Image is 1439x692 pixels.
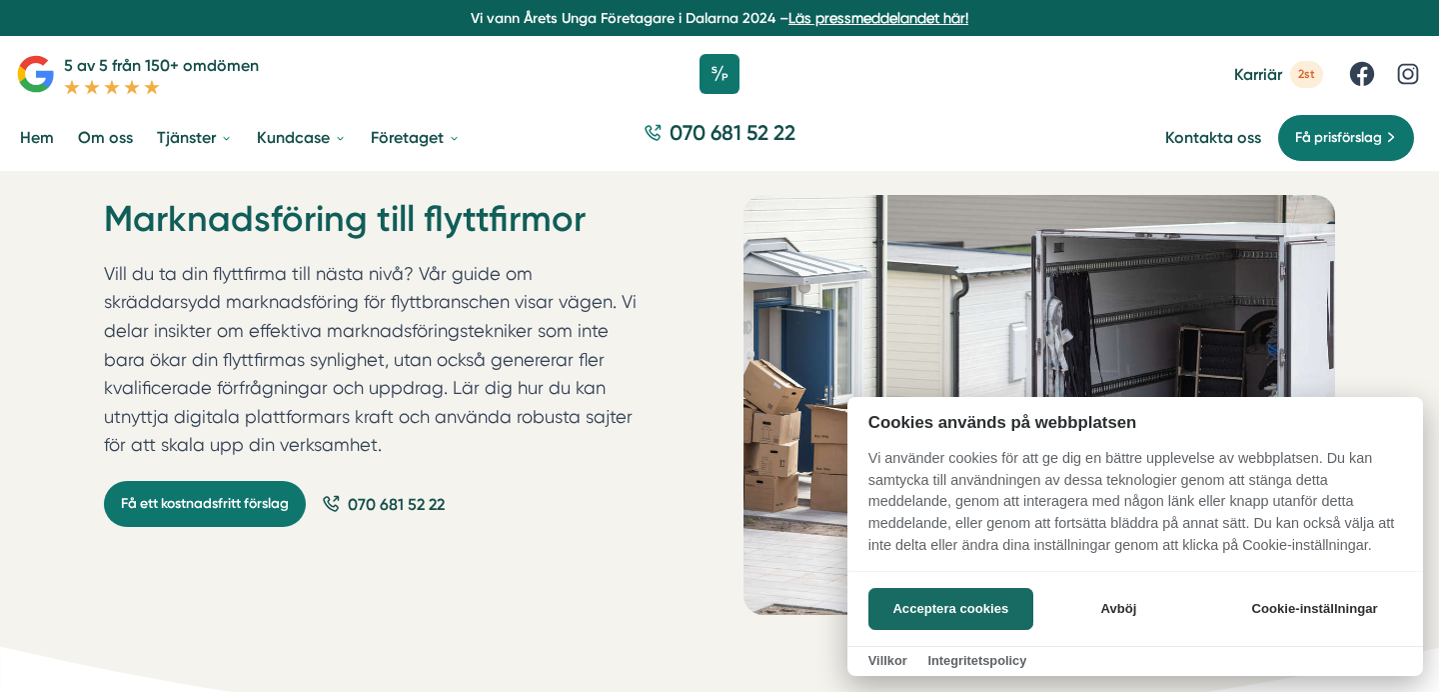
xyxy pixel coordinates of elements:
[868,653,907,668] a: Villkor
[927,653,1026,668] a: Integritetspolicy
[868,588,1033,630] button: Acceptera cookies
[1227,588,1402,630] button: Cookie-inställningar
[847,448,1423,570] p: Vi använder cookies för att ge dig en bättre upplevelse av webbplatsen. Du kan samtycka till anvä...
[847,413,1423,432] h2: Cookies används på webbplatsen
[1039,588,1198,630] button: Avböj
